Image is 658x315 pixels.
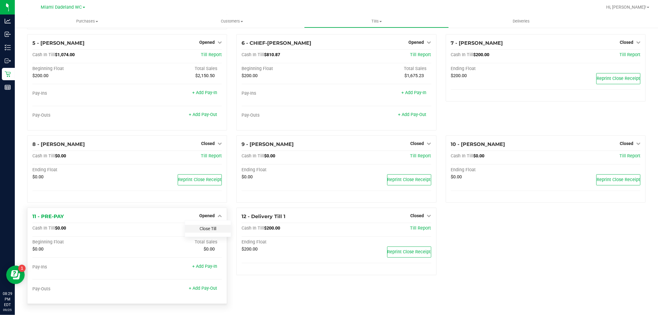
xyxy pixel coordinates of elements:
[242,73,258,78] span: $200.00
[159,15,304,28] a: Customers
[405,73,424,78] span: $1,675.23
[3,308,12,312] p: 09/25
[32,40,85,46] span: 5 - [PERSON_NAME]
[15,19,159,24] span: Purchases
[160,19,304,24] span: Customers
[411,141,424,146] span: Closed
[18,265,26,272] iframe: Resource center unread badge
[474,153,485,159] span: $0.00
[409,40,424,45] span: Opened
[204,247,215,252] span: $0.00
[451,141,505,147] span: 10 - [PERSON_NAME]
[336,66,431,72] div: Total Sales
[451,167,546,173] div: Ending Float
[189,112,217,117] a: + Add Pay-Out
[55,153,66,159] span: $0.00
[620,141,633,146] span: Closed
[199,40,215,45] span: Opened
[387,177,431,182] span: Reprint Close Receipt
[474,52,490,57] span: $200.00
[201,153,222,159] a: Till Report
[451,174,462,180] span: $0.00
[410,52,431,57] a: Till Report
[264,52,280,57] span: $810.87
[5,44,11,51] inline-svg: Inventory
[242,247,258,252] span: $200.00
[242,167,336,173] div: Ending Float
[195,73,215,78] span: $2,150.50
[32,264,127,270] div: Pay-Ins
[32,174,43,180] span: $0.00
[32,239,127,245] div: Beginning Float
[32,167,127,173] div: Ending Float
[451,40,503,46] span: 7 - [PERSON_NAME]
[242,52,264,57] span: Cash In Till
[201,141,215,146] span: Closed
[32,286,127,292] div: Pay-Outs
[242,174,253,180] span: $0.00
[199,213,215,218] span: Opened
[504,19,538,24] span: Deliveries
[451,73,467,78] span: $200.00
[619,153,640,159] a: Till Report
[41,5,82,10] span: Miami Dadeland WC
[5,31,11,37] inline-svg: Inbound
[32,113,127,118] div: Pay-Outs
[32,141,85,147] span: 8 - [PERSON_NAME]
[32,213,64,219] span: 11 - PRE-PAY
[242,153,264,159] span: Cash In Till
[411,213,424,218] span: Closed
[178,174,222,185] button: Reprint Close Receipt
[200,226,216,231] a: Close Till
[32,73,48,78] span: $200.00
[127,66,222,72] div: Total Sales
[597,76,640,81] span: Reprint Close Receipt
[242,213,285,219] span: 12 - Delivery Till 1
[304,19,449,24] span: Tills
[55,226,66,231] span: $0.00
[402,90,427,95] a: + Add Pay-In
[5,84,11,90] inline-svg: Reports
[451,66,546,72] div: Ending Float
[5,71,11,77] inline-svg: Retail
[242,141,294,147] span: 9 - [PERSON_NAME]
[32,247,43,252] span: $0.00
[596,73,640,84] button: Reprint Close Receipt
[387,249,431,255] span: Reprint Close Receipt
[387,174,431,185] button: Reprint Close Receipt
[5,18,11,24] inline-svg: Analytics
[620,40,633,45] span: Closed
[596,174,640,185] button: Reprint Close Receipt
[127,239,222,245] div: Total Sales
[264,226,280,231] span: $200.00
[6,266,25,284] iframe: Resource center
[189,286,217,291] a: + Add Pay-Out
[242,226,264,231] span: Cash In Till
[597,177,640,182] span: Reprint Close Receipt
[619,52,640,57] a: Till Report
[264,153,275,159] span: $0.00
[201,52,222,57] a: Till Report
[32,91,127,96] div: Pay-Ins
[387,247,431,258] button: Reprint Close Receipt
[3,291,12,308] p: 08:29 PM EDT
[192,90,217,95] a: + Add Pay-In
[410,226,431,231] a: Till Report
[15,15,159,28] a: Purchases
[606,5,646,10] span: Hi, [PERSON_NAME]!
[410,153,431,159] a: Till Report
[32,52,55,57] span: Cash In Till
[304,15,449,28] a: Tills
[242,239,336,245] div: Ending Float
[398,112,427,117] a: + Add Pay-Out
[32,153,55,159] span: Cash In Till
[242,91,336,96] div: Pay-Ins
[451,153,474,159] span: Cash In Till
[5,58,11,64] inline-svg: Outbound
[242,113,336,118] div: Pay-Outs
